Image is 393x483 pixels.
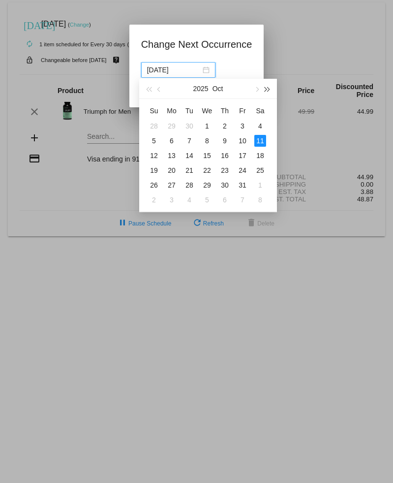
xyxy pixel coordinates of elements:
td: 11/5/2025 [198,193,216,207]
td: 10/9/2025 [216,133,234,148]
td: 11/7/2025 [234,193,251,207]
td: 11/3/2025 [163,193,181,207]
div: 25 [254,164,266,176]
td: 10/2/2025 [216,119,234,133]
div: 13 [166,150,178,161]
h1: Change Next Occurrence [141,36,252,52]
td: 10/23/2025 [216,163,234,178]
button: Last year (Control + left) [143,79,154,98]
div: 30 [219,179,231,191]
th: Mon [163,103,181,119]
div: 29 [201,179,213,191]
td: 10/1/2025 [198,119,216,133]
div: 9 [219,135,231,147]
div: 10 [237,135,248,147]
td: 10/11/2025 [251,133,269,148]
td: 10/25/2025 [251,163,269,178]
td: 11/1/2025 [251,178,269,193]
div: 2 [148,194,160,206]
td: 10/21/2025 [181,163,198,178]
div: 28 [148,120,160,132]
td: 11/8/2025 [251,193,269,207]
button: Next year (Control + right) [262,79,273,98]
div: 8 [254,194,266,206]
td: 10/6/2025 [163,133,181,148]
button: Next month (PageDown) [251,79,262,98]
th: Sat [251,103,269,119]
button: Oct [212,79,223,98]
button: Previous month (PageUp) [154,79,165,98]
th: Wed [198,103,216,119]
td: 10/22/2025 [198,163,216,178]
input: Select date [147,64,201,75]
td: 10/7/2025 [181,133,198,148]
td: 10/31/2025 [234,178,251,193]
div: 11 [254,135,266,147]
div: 2 [219,120,231,132]
td: 10/24/2025 [234,163,251,178]
td: 10/8/2025 [198,133,216,148]
td: 10/26/2025 [145,178,163,193]
div: 8 [201,135,213,147]
td: 9/30/2025 [181,119,198,133]
div: 6 [166,135,178,147]
td: 10/20/2025 [163,163,181,178]
div: 21 [183,164,195,176]
button: 2025 [193,79,209,98]
td: 10/10/2025 [234,133,251,148]
div: 30 [183,120,195,132]
div: 18 [254,150,266,161]
div: 14 [183,150,195,161]
td: 10/13/2025 [163,148,181,163]
div: 5 [148,135,160,147]
td: 9/29/2025 [163,119,181,133]
td: 10/28/2025 [181,178,198,193]
div: 28 [183,179,195,191]
td: 10/30/2025 [216,178,234,193]
td: 10/17/2025 [234,148,251,163]
td: 10/12/2025 [145,148,163,163]
div: 20 [166,164,178,176]
td: 10/5/2025 [145,133,163,148]
div: 5 [201,194,213,206]
div: 6 [219,194,231,206]
div: 3 [166,194,178,206]
div: 15 [201,150,213,161]
td: 10/19/2025 [145,163,163,178]
td: 10/4/2025 [251,119,269,133]
td: 10/27/2025 [163,178,181,193]
div: 17 [237,150,248,161]
td: 11/4/2025 [181,193,198,207]
div: 31 [237,179,248,191]
td: 10/14/2025 [181,148,198,163]
th: Sun [145,103,163,119]
div: 3 [237,120,248,132]
div: 26 [148,179,160,191]
td: 10/16/2025 [216,148,234,163]
td: 10/3/2025 [234,119,251,133]
td: 11/6/2025 [216,193,234,207]
div: 7 [183,135,195,147]
div: 1 [254,179,266,191]
div: 12 [148,150,160,161]
div: 27 [166,179,178,191]
div: 23 [219,164,231,176]
td: 11/2/2025 [145,193,163,207]
th: Fri [234,103,251,119]
td: 10/29/2025 [198,178,216,193]
div: 16 [219,150,231,161]
td: 9/28/2025 [145,119,163,133]
th: Thu [216,103,234,119]
th: Tue [181,103,198,119]
td: 10/15/2025 [198,148,216,163]
div: 4 [183,194,195,206]
div: 19 [148,164,160,176]
div: 22 [201,164,213,176]
td: 10/18/2025 [251,148,269,163]
div: 7 [237,194,248,206]
div: 29 [166,120,178,132]
div: 24 [237,164,248,176]
div: 1 [201,120,213,132]
div: 4 [254,120,266,132]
